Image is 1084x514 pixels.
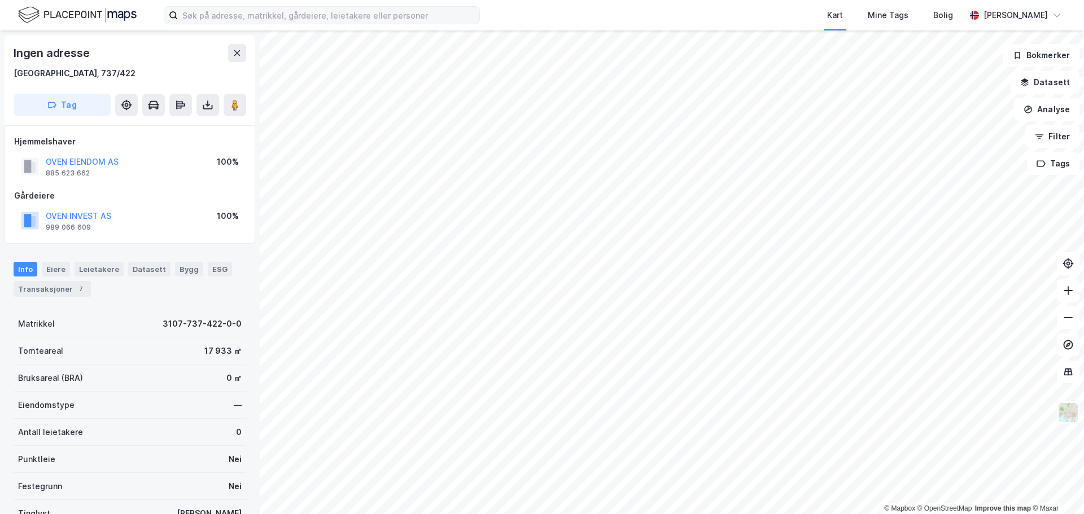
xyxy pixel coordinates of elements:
[14,44,91,62] div: Ingen adresse
[163,317,242,331] div: 3107-737-422-0-0
[14,281,91,297] div: Transaksjoner
[75,262,124,276] div: Leietakere
[14,94,111,116] button: Tag
[933,8,953,22] div: Bolig
[236,425,242,439] div: 0
[42,262,70,276] div: Eiere
[204,344,242,358] div: 17 933 ㎡
[18,398,75,412] div: Eiendomstype
[234,398,242,412] div: —
[208,262,232,276] div: ESG
[1028,460,1084,514] iframe: Chat Widget
[178,7,479,24] input: Søk på adresse, matrikkel, gårdeiere, leietakere eller personer
[1025,125,1079,148] button: Filter
[217,155,239,169] div: 100%
[975,504,1031,512] a: Improve this map
[46,169,90,178] div: 885 623 662
[18,344,63,358] div: Tomteareal
[18,453,55,466] div: Punktleie
[827,8,843,22] div: Kart
[175,262,203,276] div: Bygg
[1011,71,1079,94] button: Datasett
[14,189,246,203] div: Gårdeiere
[46,223,91,232] div: 989 066 609
[229,480,242,493] div: Nei
[1014,98,1079,121] button: Analyse
[226,371,242,385] div: 0 ㎡
[1027,152,1079,175] button: Tags
[868,8,908,22] div: Mine Tags
[14,67,135,80] div: [GEOGRAPHIC_DATA], 737/422
[229,453,242,466] div: Nei
[14,262,37,276] div: Info
[18,371,83,385] div: Bruksareal (BRA)
[14,135,246,148] div: Hjemmelshaver
[18,5,137,25] img: logo.f888ab2527a4732fd821a326f86c7f29.svg
[18,480,62,493] div: Festegrunn
[984,8,1048,22] div: [PERSON_NAME]
[128,262,171,276] div: Datasett
[884,504,915,512] a: Mapbox
[1057,402,1079,423] img: Z
[217,209,239,223] div: 100%
[917,504,972,512] a: OpenStreetMap
[18,425,83,439] div: Antall leietakere
[1003,44,1079,67] button: Bokmerker
[75,283,86,295] div: 7
[18,317,55,331] div: Matrikkel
